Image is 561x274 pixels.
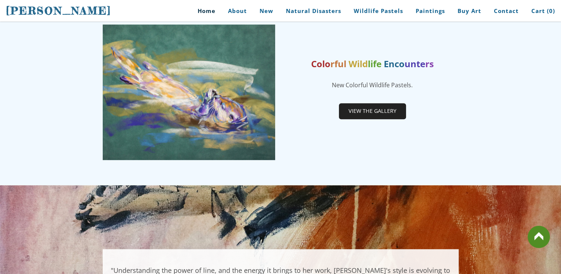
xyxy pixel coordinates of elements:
span: View the gallery [340,104,405,118]
a: Natural Disasters [280,3,347,19]
a: Home [187,3,221,19]
a: New [254,3,279,19]
font: unte [405,58,425,70]
a: Cart (0) [526,3,555,19]
a: Buy Art [452,3,487,19]
font: rs [425,58,434,70]
span: [PERSON_NAME] [6,4,111,17]
div: ​New Colorful Wildlife Pastels. [286,81,459,89]
a: [PERSON_NAME] [6,4,111,18]
span: 0 [549,7,553,14]
a: View the gallery [339,103,406,119]
img: Colorful wildlife [103,25,275,160]
font: rful [330,58,346,70]
a: Wildlife Pastels [348,3,409,19]
font: Wild [349,58,368,70]
a: About [222,3,253,19]
font: Enco [384,58,405,70]
a: Contact [488,3,524,19]
font: life [368,58,382,70]
a: Paintings [410,3,451,19]
font: Colo [311,58,330,70]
